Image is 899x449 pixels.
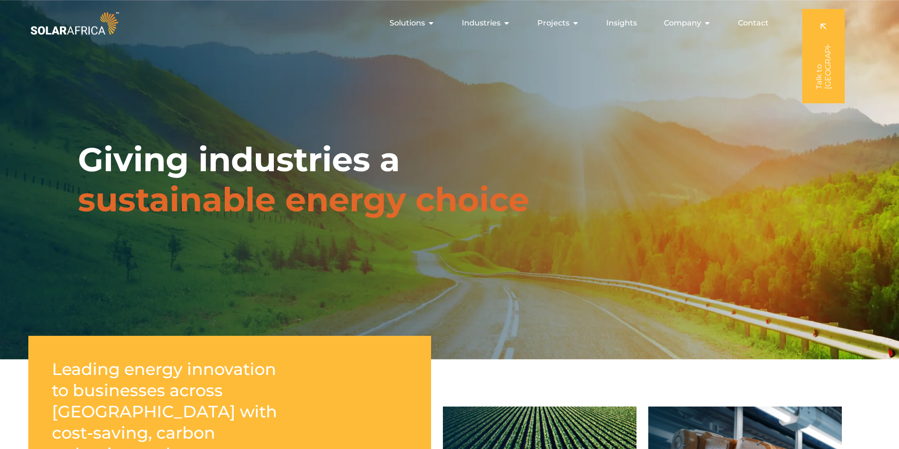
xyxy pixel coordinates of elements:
[537,17,569,29] span: Projects
[390,17,425,29] span: Solutions
[664,17,701,29] span: Company
[738,17,769,29] a: Contact
[78,140,529,220] h1: Giving industries a
[121,14,776,33] nav: Menu
[121,14,776,33] div: Menu Toggle
[606,17,637,29] a: Insights
[78,179,529,220] span: sustainable energy choice
[462,17,500,29] span: Industries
